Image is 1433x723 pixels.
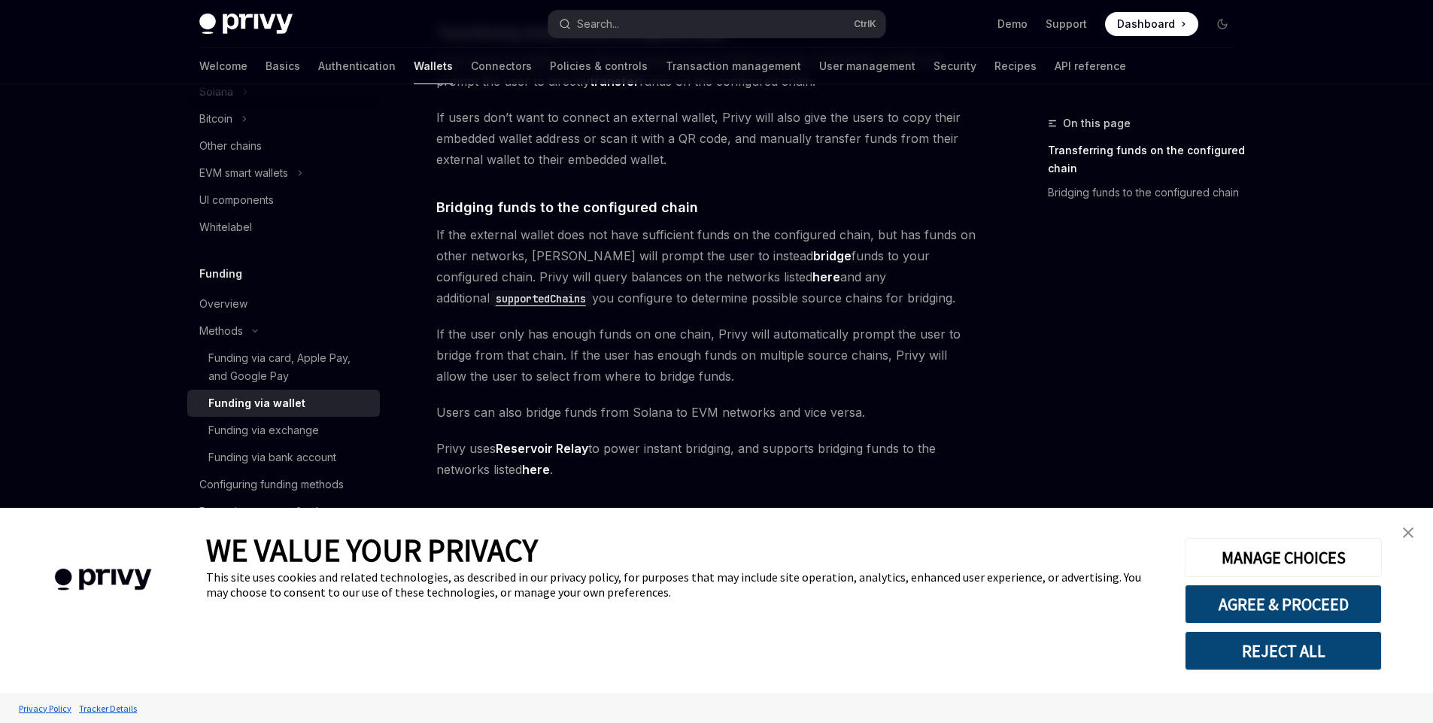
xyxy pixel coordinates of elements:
a: Whitelabel [187,214,380,241]
span: If users don’t want to connect an external wallet, Privy will also give the users to copy their e... [436,107,979,170]
div: Funding via wallet [208,394,305,412]
a: Wallets [414,48,453,84]
a: Privacy Policy [15,695,75,721]
a: close banner [1393,518,1423,548]
a: Overview [187,290,380,317]
span: Bridging funds to the configured chain [436,197,698,217]
a: Connectors [471,48,532,84]
div: EVM smart wallets [199,164,288,182]
a: Configuring funding methods [187,471,380,498]
div: Funding via exchange [208,421,319,439]
div: Configuring funding methods [199,475,344,494]
strong: bridge [813,248,852,263]
a: supportedChains [490,290,592,305]
span: Users can also bridge funds from Solana to EVM networks and vice versa. [436,402,979,423]
div: Funding via card, Apple Pay, and Google Pay [208,349,371,385]
a: Authentication [318,48,396,84]
a: Funding via card, Apple Pay, and Google Pay [187,345,380,390]
div: Overview [199,295,247,313]
a: Policies & controls [550,48,648,84]
a: Funding via wallet [187,390,380,417]
img: company logo [23,547,184,612]
span: If the user only has enough funds on one chain, Privy will automatically prompt the user to bridg... [436,324,979,387]
a: API reference [1055,48,1126,84]
div: Methods [199,322,243,340]
a: here [812,269,840,285]
a: UI components [187,187,380,214]
a: Other chains [187,132,380,159]
a: Welcome [199,48,247,84]
a: Transaction management [666,48,801,84]
code: supportedChains [490,290,592,307]
a: Demo [997,17,1028,32]
a: Support [1046,17,1087,32]
div: UI components [199,191,274,209]
a: Tracker Details [75,695,141,721]
a: here [522,462,550,478]
img: dark logo [199,14,293,35]
span: Privy uses to power instant bridging, and supports bridging funds to the networks listed . [436,438,979,480]
a: Transferring funds on the configured chain [1048,138,1246,181]
button: REJECT ALL [1185,631,1382,670]
span: WE VALUE YOUR PRIVACY [206,530,538,570]
a: Security [934,48,976,84]
div: Bitcoin [199,110,232,128]
button: Search...CtrlK [548,11,885,38]
div: Funding via bank account [208,448,336,466]
img: close banner [1403,527,1413,538]
a: Reservoir Relay [496,441,588,457]
button: Toggle dark mode [1210,12,1234,36]
a: Bridging funds to the configured chain [1048,181,1246,205]
a: Funding via bank account [187,444,380,471]
span: On this page [1063,114,1131,132]
a: Basics [266,48,300,84]
a: Recipes [994,48,1037,84]
div: Whitelabel [199,218,252,236]
div: This site uses cookies and related technologies, as described in our privacy policy, for purposes... [206,570,1162,600]
a: User management [819,48,915,84]
button: MANAGE CHOICES [1185,538,1382,577]
span: If the external wallet does not have sufficient funds on the configured chain, but has funds on o... [436,224,979,308]
span: Dashboard [1117,17,1175,32]
span: Ctrl K [854,18,876,30]
div: Search... [577,15,619,33]
a: Dashboard [1105,12,1198,36]
strong: transfer [590,74,639,89]
h5: Funding [199,265,242,283]
div: Other chains [199,137,262,155]
div: Prompting users to fund [199,503,318,521]
button: AGREE & PROCEED [1185,585,1382,624]
a: Funding via exchange [187,417,380,444]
